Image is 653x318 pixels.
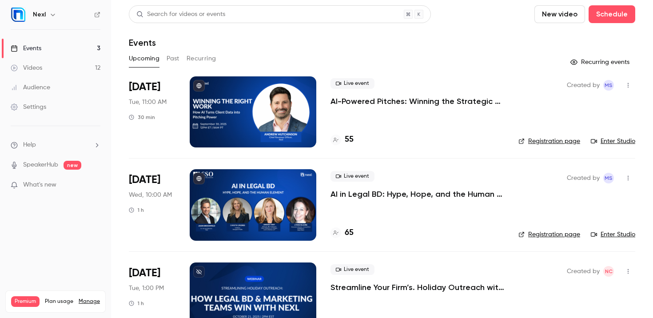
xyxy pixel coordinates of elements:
h6: Nexl [33,10,46,19]
span: Wed, 10:00 AM [129,191,172,199]
span: What's new [23,180,56,190]
span: Melissa Strauss [603,80,614,91]
a: 65 [330,227,354,239]
li: help-dropdown-opener [11,140,100,150]
span: Tue, 11:00 AM [129,98,167,107]
button: New video [534,5,585,23]
span: Created by [567,80,600,91]
span: Tue, 1:00 PM [129,284,164,293]
span: [DATE] [129,173,160,187]
span: Nereide Crisologo [603,266,614,277]
span: Melissa Strauss [603,173,614,183]
img: Nexl [11,8,25,22]
h4: 65 [345,227,354,239]
span: Live event [330,264,374,275]
span: MS [605,80,613,91]
span: [DATE] [129,266,160,280]
div: Sep 30 Tue, 11:00 AM (America/Chicago) [129,76,175,147]
div: Settings [11,103,46,111]
a: 55 [330,134,354,146]
div: Audience [11,83,50,92]
div: Search for videos or events [136,10,225,19]
a: Enter Studio [591,230,635,239]
a: AI in Legal BD: Hype, Hope, and the Human Element [330,189,504,199]
span: NC [605,266,613,277]
div: 1 h [129,300,144,307]
button: Recurring events [566,55,635,69]
a: Manage [79,298,100,305]
a: Enter Studio [591,137,635,146]
a: Streamline Your Firm’s. Holiday Outreach with Nexl [330,282,504,293]
a: Registration page [518,230,580,239]
iframe: Noticeable Trigger [90,181,100,189]
div: Oct 1 Wed, 10:00 AM (America/Chicago) [129,169,175,240]
a: AI-Powered Pitches: Winning the Strategic Growth Game [330,96,504,107]
div: 30 min [129,114,155,121]
button: Schedule [589,5,635,23]
a: Registration page [518,137,580,146]
span: Created by [567,173,600,183]
span: Live event [330,171,374,182]
a: SpeakerHub [23,160,58,170]
span: Plan usage [45,298,73,305]
button: Past [167,52,179,66]
h4: 55 [345,134,354,146]
div: Events [11,44,41,53]
h1: Events [129,37,156,48]
button: Upcoming [129,52,159,66]
span: new [64,161,81,170]
span: Premium [11,296,40,307]
span: [DATE] [129,80,160,94]
span: MS [605,173,613,183]
div: 1 h [129,207,144,214]
span: Created by [567,266,600,277]
span: Live event [330,78,374,89]
button: Recurring [187,52,216,66]
div: Videos [11,64,42,72]
span: Help [23,140,36,150]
